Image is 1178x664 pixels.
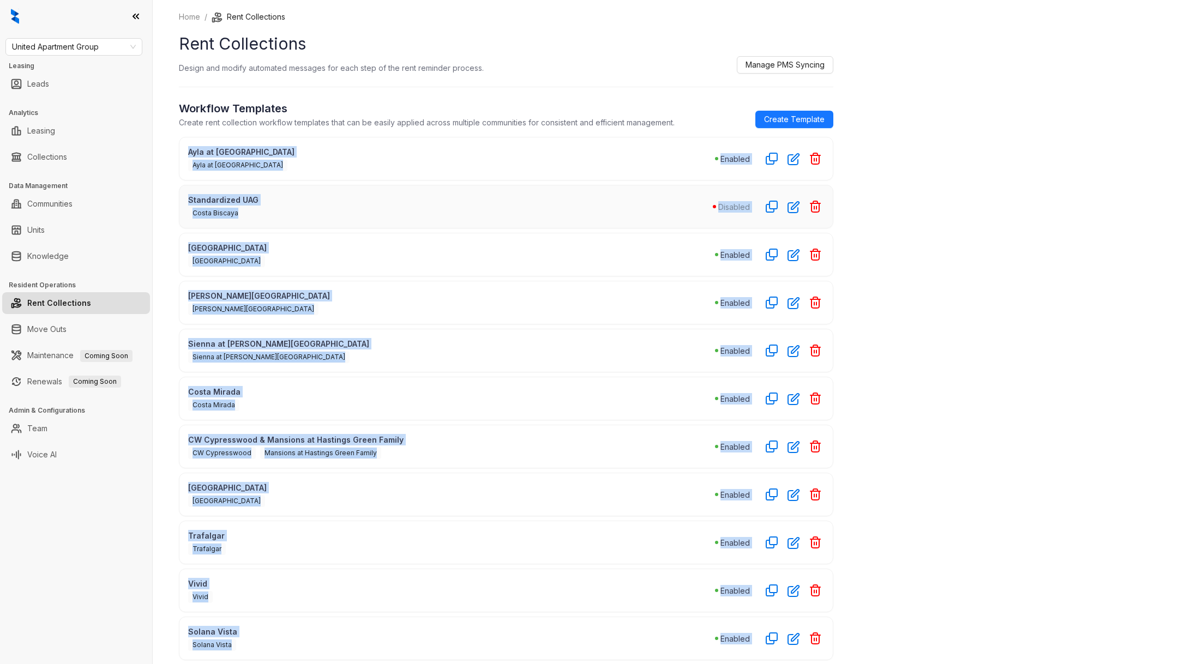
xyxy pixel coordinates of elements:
[188,351,350,363] span: Sienna at [PERSON_NAME][GEOGRAPHIC_DATA]
[188,639,236,651] span: Solana Vista
[205,11,207,23] li: /
[188,495,265,507] span: [GEOGRAPHIC_DATA]
[188,159,287,171] span: Ayla at [GEOGRAPHIC_DATA]
[9,61,152,71] h3: Leasing
[2,292,150,314] li: Rent Collections
[177,11,202,23] a: Home
[69,376,121,388] span: Coming Soon
[179,100,675,117] h2: Workflow Templates
[2,73,150,95] li: Leads
[27,371,121,393] a: RenewalsComing Soon
[179,62,484,74] p: Design and modify automated messages for each step of the rent reminder process.
[2,193,150,215] li: Communities
[188,290,715,301] p: [PERSON_NAME][GEOGRAPHIC_DATA]
[27,219,45,241] a: Units
[188,386,715,397] p: Costa Mirada
[80,350,133,362] span: Coming Soon
[27,418,47,439] a: Team
[188,146,715,158] p: Ayla at [GEOGRAPHIC_DATA]
[2,418,150,439] li: Team
[27,245,69,267] a: Knowledge
[2,245,150,267] li: Knowledge
[188,338,715,349] p: Sienna at [PERSON_NAME][GEOGRAPHIC_DATA]
[2,318,150,340] li: Move Outs
[9,280,152,290] h3: Resident Operations
[27,318,67,340] a: Move Outs
[188,530,715,541] p: Trafalgar
[720,633,750,644] p: Enabled
[720,345,750,357] p: Enabled
[27,146,67,168] a: Collections
[9,406,152,415] h3: Admin & Configurations
[188,303,318,315] span: [PERSON_NAME][GEOGRAPHIC_DATA]
[27,193,73,215] a: Communities
[720,489,750,500] p: Enabled
[188,255,265,267] span: [GEOGRAPHIC_DATA]
[27,444,57,466] a: Voice AI
[718,201,750,213] p: Disabled
[746,59,825,71] span: Manage PMS Syncing
[188,242,715,253] p: [GEOGRAPHIC_DATA]
[212,11,285,23] li: Rent Collections
[188,578,715,589] p: Vivid
[27,120,55,142] a: Leasing
[27,73,49,95] a: Leads
[720,585,750,596] p: Enabled
[188,591,213,603] span: Vivid
[27,292,91,314] a: Rent Collections
[179,32,833,56] h1: Rent Collections
[9,181,152,191] h3: Data Management
[2,219,150,241] li: Units
[720,537,750,548] p: Enabled
[188,447,256,459] span: CW Cypresswood
[260,447,381,459] span: Mansions at Hastings Green Family
[188,626,715,637] p: Solana Vista
[2,444,150,466] li: Voice AI
[755,111,833,128] a: Create Template
[188,399,239,411] span: Costa Mirada
[2,146,150,168] li: Collections
[9,108,152,118] h3: Analytics
[2,120,150,142] li: Leasing
[188,434,715,445] p: CW Cypresswood & Mansions at Hastings Green Family
[720,297,750,309] p: Enabled
[2,371,150,393] li: Renewals
[12,39,136,55] span: United Apartment Group
[188,207,243,219] span: Costa Biscaya
[720,393,750,405] p: Enabled
[720,249,750,261] p: Enabled
[179,117,675,128] p: Create rent collection workflow templates that can be easily applied across multiple communities ...
[2,345,150,366] li: Maintenance
[720,153,750,165] p: Enabled
[188,194,713,206] p: Standardized UAG
[188,543,226,555] span: Trafalgar
[764,113,825,125] span: Create Template
[720,441,750,452] p: Enabled
[737,56,833,74] button: Manage PMS Syncing
[11,9,19,24] img: logo
[188,482,715,493] p: [GEOGRAPHIC_DATA]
